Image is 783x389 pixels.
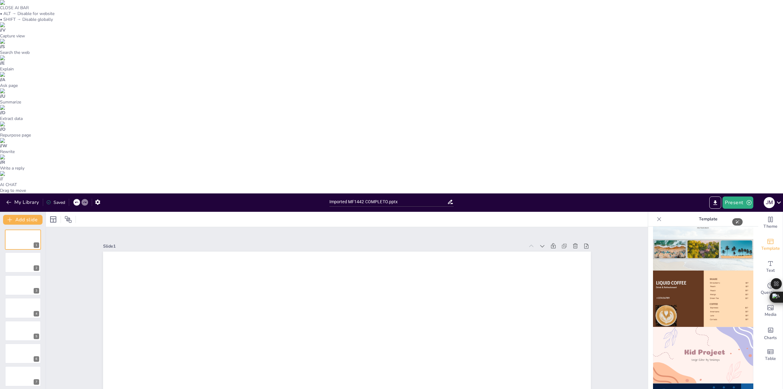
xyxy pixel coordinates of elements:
[65,216,72,223] span: Position
[765,311,777,318] span: Media
[3,215,43,225] button: Add slide
[5,298,41,318] div: 4
[761,289,781,296] span: Questions
[34,288,39,294] div: 3
[765,355,776,362] span: Table
[34,334,39,339] div: 5
[758,278,783,300] div: Get real-time input from your audience
[763,223,777,230] span: Theme
[34,242,39,248] div: 1
[653,271,753,327] img: thumb-8.png
[758,256,783,278] div: Add text boxes
[764,335,777,341] span: Charts
[653,214,753,271] img: thumb-7.png
[764,196,775,209] button: J M
[5,230,41,250] div: 1
[758,234,783,256] div: Add ready made slides
[766,267,775,274] span: Text
[758,322,783,344] div: Add charts and graphs
[34,379,39,385] div: 7
[5,252,41,272] div: 2
[5,321,41,341] div: 5
[761,245,780,252] span: Template
[46,200,65,205] div: Saved
[758,212,783,234] div: Change the overall theme
[709,196,721,209] button: Export to PowerPoint
[758,344,783,366] div: Add a table
[329,197,447,206] input: Insert title
[5,275,41,295] div: 3
[34,311,39,316] div: 4
[5,197,42,207] button: My Library
[664,212,752,226] p: Template
[48,215,58,224] div: Layout
[5,366,41,386] div: 7
[722,196,753,209] button: Present
[34,356,39,362] div: 6
[764,197,775,208] div: J M
[758,300,783,322] div: Add images, graphics, shapes or video
[653,327,753,383] img: thumb-9.png
[5,343,41,364] div: 6
[34,265,39,271] div: 2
